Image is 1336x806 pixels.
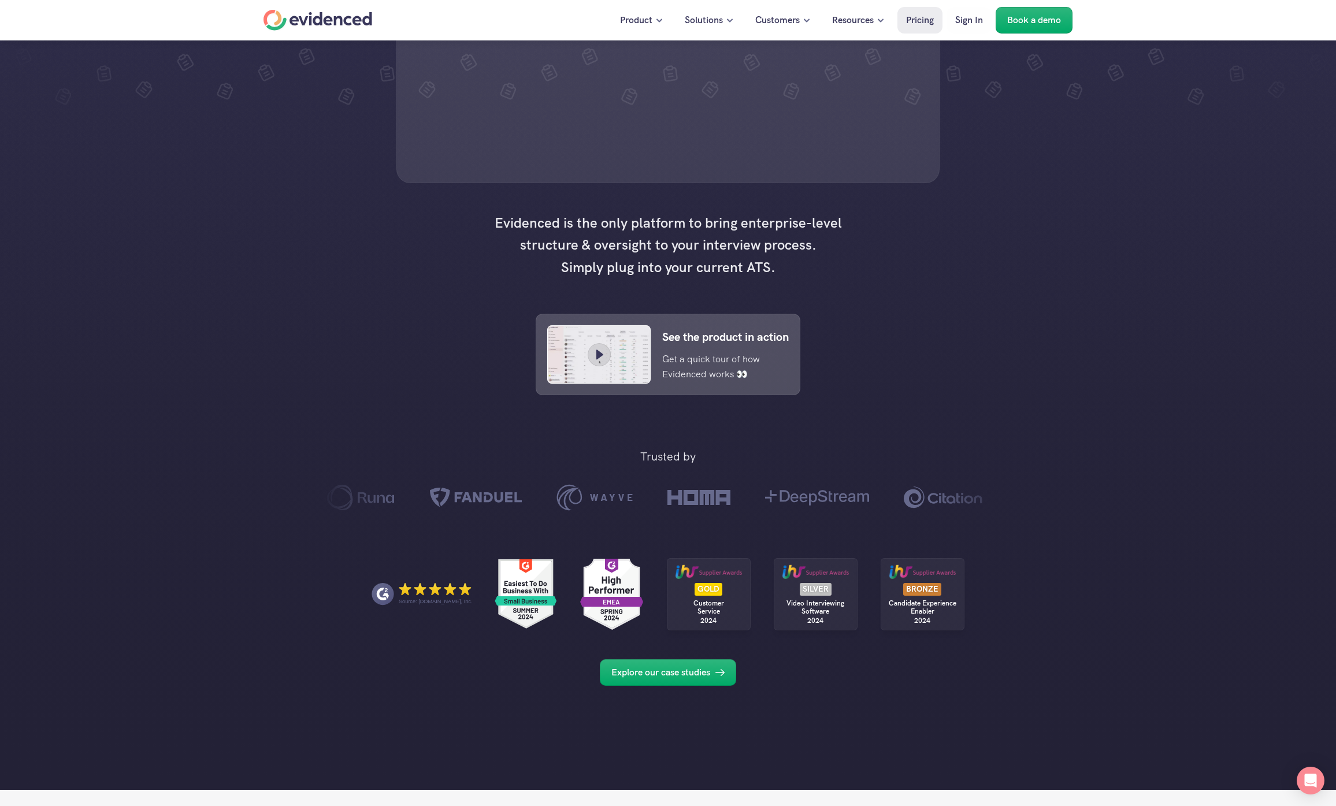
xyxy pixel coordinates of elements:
[1297,767,1324,794] div: Open Intercom Messenger
[685,13,723,28] p: Solutions
[832,13,874,28] p: Resources
[955,13,983,28] p: Sign In
[1007,13,1061,28] p: Book a demo
[600,659,736,686] a: Explore our case studies
[580,560,643,629] div: G2 reviews
[536,314,800,395] a: See the product in actionGet a quick tour of how Evidenced works 👀
[697,585,719,593] p: GOLD
[399,598,472,605] p: Source: [DOMAIN_NAME], Inc.
[611,665,710,680] p: Explore our case studies
[494,560,557,629] div: G2 reviews
[897,7,942,34] a: Pricing
[700,616,717,625] p: 2024
[620,13,652,28] p: Product
[914,616,930,625] p: 2024
[886,599,959,616] p: Candidate Experience Enabler
[803,585,829,593] p: SILVER
[755,13,800,28] p: Customers
[996,7,1072,34] a: Book a demo
[906,585,938,593] p: BRONZE
[35,529,1301,648] a: Source: [DOMAIN_NAME], Inc.G2 reviewsG2 reviewsGOLDCustomerService2024SILVERVideo Interviewing So...
[489,212,847,278] h4: Evidenced is the only platform to bring enterprise-level structure & oversight to your interview ...
[662,328,789,346] p: See the product in action
[780,599,852,616] p: Video Interviewing Software
[947,7,992,34] a: Sign In
[668,599,749,607] p: Customer
[662,352,771,381] p: Get a quick tour of how Evidenced works 👀
[264,10,372,31] a: Home
[668,607,749,615] p: Service
[906,13,934,28] p: Pricing
[807,616,823,625] p: 2024
[640,447,696,466] p: Trusted by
